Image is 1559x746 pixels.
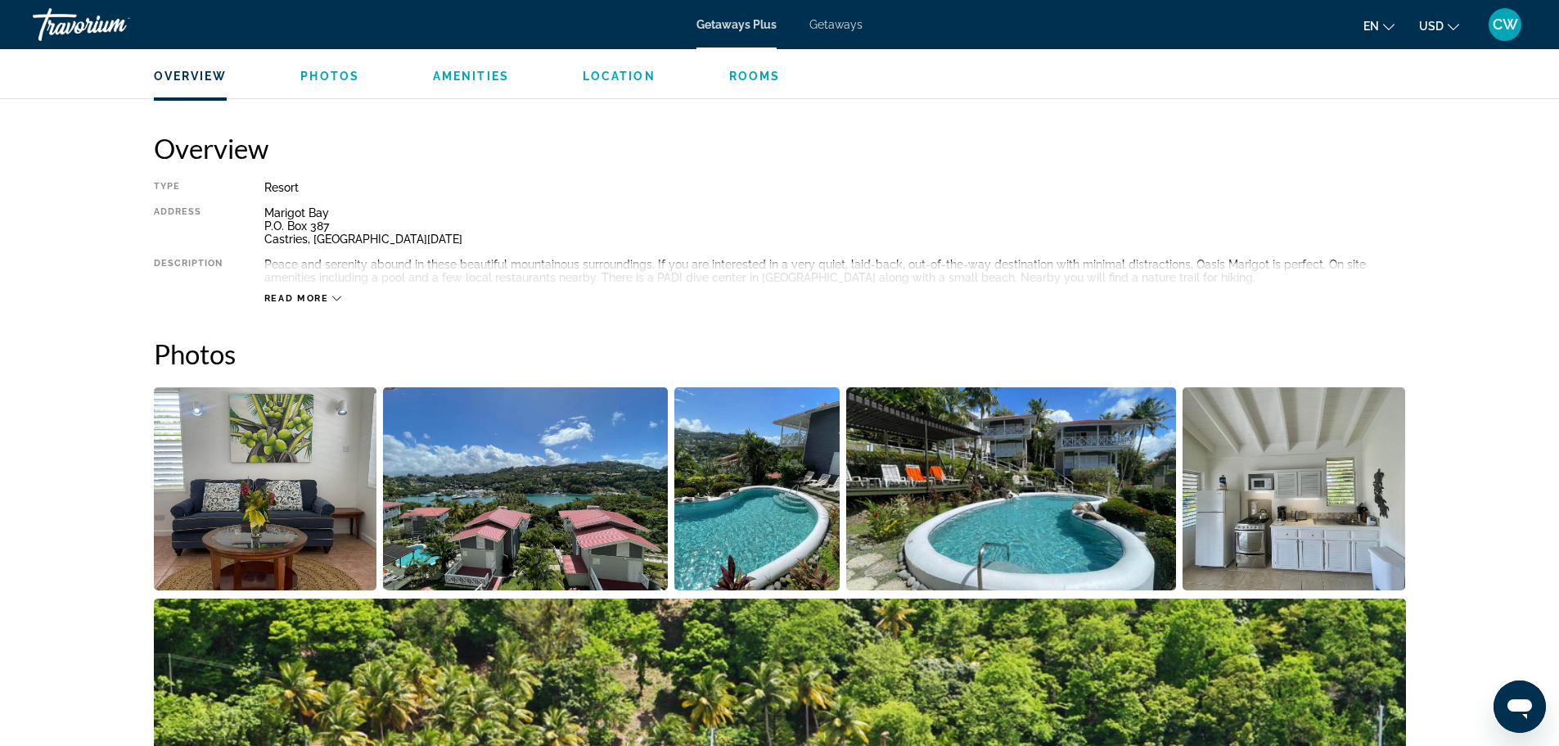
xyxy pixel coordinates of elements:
[809,18,863,31] a: Getaways
[1493,16,1518,33] span: CW
[1363,14,1395,38] button: Change language
[583,70,656,83] span: Location
[1419,14,1459,38] button: Change currency
[154,70,228,83] span: Overview
[154,258,223,284] div: Description
[1494,680,1546,733] iframe: Button to launch messaging window
[264,206,1406,246] div: Marigot Bay P.O. Box 387 Castries, [GEOGRAPHIC_DATA][DATE]
[433,69,509,84] button: Amenities
[696,18,777,31] a: Getaways Plus
[264,181,1406,194] div: Resort
[154,69,228,84] button: Overview
[154,387,377,591] button: Open full-screen image slider
[154,337,1406,370] h2: Photos
[154,181,223,194] div: Type
[1419,20,1444,33] span: USD
[154,206,223,246] div: Address
[264,293,329,304] span: Read more
[729,69,781,84] button: Rooms
[154,132,1406,165] h2: Overview
[33,3,196,46] a: Travorium
[729,70,781,83] span: Rooms
[264,258,1406,284] div: Peace and serenity abound in these beautiful mountainous surroundings. If you are interested in a...
[846,387,1176,591] button: Open full-screen image slider
[300,69,359,84] button: Photos
[674,387,840,591] button: Open full-screen image slider
[264,292,342,305] button: Read more
[583,69,656,84] button: Location
[1363,20,1379,33] span: en
[433,70,509,83] span: Amenities
[383,387,668,591] button: Open full-screen image slider
[1183,387,1406,591] button: Open full-screen image slider
[300,70,359,83] span: Photos
[1484,7,1526,42] button: User Menu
